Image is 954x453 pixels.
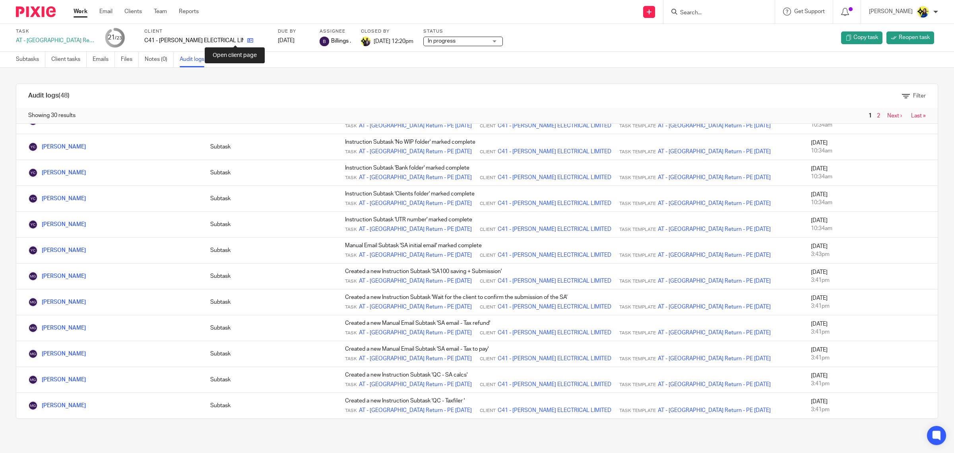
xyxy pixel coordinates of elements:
[498,199,611,207] a: C41 - [PERSON_NAME] ELECTRICAL LIMITED
[811,173,930,181] div: 10:34am
[202,341,337,367] td: Subtask
[619,226,656,233] span: Task Template
[99,8,112,16] a: Email
[811,302,930,310] div: 3:41pm
[28,273,86,279] a: [PERSON_NAME]
[202,212,337,238] td: Subtask
[337,341,803,367] td: Created a new Manual Email Subtask 'SA email - Tax to pay'
[28,271,38,281] img: Megan George
[337,289,803,315] td: Created a new Instruction Subtask 'Wait for the client to confirm the submission of the SA'
[658,251,771,259] a: AT - [GEOGRAPHIC_DATA] Return - PE [DATE]
[803,341,938,367] td: [DATE]
[345,408,357,414] span: Task
[619,201,656,207] span: Task Template
[803,212,938,238] td: [DATE]
[359,122,472,130] a: AT - [GEOGRAPHIC_DATA] Return - PE [DATE]
[480,330,496,336] span: Client
[337,315,803,341] td: Created a new Manual Email Subtask 'SA email - Tax refund'
[658,355,771,363] a: AT - [GEOGRAPHIC_DATA] Return - PE [DATE]
[180,52,210,67] a: Audit logs
[658,329,771,337] a: AT - [GEOGRAPHIC_DATA] Return - PE [DATE]
[428,38,456,44] span: In progress
[887,113,902,119] a: Next ›
[498,277,611,285] a: C41 - [PERSON_NAME] ELECTRICAL LIMITED
[498,251,611,259] a: C41 - [PERSON_NAME] ELECTRICAL LIMITED
[337,160,803,186] td: Instruction Subtask 'Bank folder' marked complete
[28,168,38,178] img: Yasmine Chaudhary
[28,403,86,408] a: [PERSON_NAME]
[359,199,472,207] a: AT - [GEOGRAPHIC_DATA] Return - PE [DATE]
[877,113,880,119] a: 2
[28,325,86,331] a: [PERSON_NAME]
[202,186,337,212] td: Subtask
[179,8,199,16] a: Reports
[423,28,503,35] label: Status
[320,37,329,46] img: svg%3E
[345,356,357,362] span: Task
[345,382,357,388] span: Task
[345,123,357,129] span: Task
[498,148,611,156] a: C41 - [PERSON_NAME] ELECTRICAL LIMITED
[28,142,38,152] img: Yasmine Chaudhary
[658,148,771,156] a: AT - [GEOGRAPHIC_DATA] Return - PE [DATE]
[911,113,926,119] a: Last »
[145,52,174,67] a: Notes (0)
[345,149,357,155] span: Task
[359,148,472,156] a: AT - [GEOGRAPHIC_DATA] Return - PE [DATE]
[480,149,496,155] span: Client
[803,160,938,186] td: [DATE]
[28,297,38,307] img: Megan George
[658,199,771,207] a: AT - [GEOGRAPHIC_DATA] Return - PE [DATE]
[658,174,771,182] a: AT - [GEOGRAPHIC_DATA] Return - PE [DATE]
[28,299,86,305] a: [PERSON_NAME]
[658,406,771,414] a: AT - [GEOGRAPHIC_DATA] Return - PE [DATE]
[144,37,243,45] p: C41 - [PERSON_NAME] ELECTRICAL LIMITED
[28,220,38,229] img: Yasmine Chaudhary
[345,330,357,336] span: Task
[480,252,496,259] span: Client
[619,149,656,155] span: Task Template
[480,175,496,181] span: Client
[899,33,930,41] span: Reopen task
[345,175,357,181] span: Task
[202,393,337,419] td: Subtask
[115,36,122,40] small: /23
[359,406,472,414] a: AT - [GEOGRAPHIC_DATA] Return - PE [DATE]
[498,355,611,363] a: C41 - [PERSON_NAME] ELECTRICAL LIMITED
[16,52,45,67] a: Subtasks
[202,367,337,393] td: Subtask
[28,401,38,410] img: Megan George
[498,381,611,389] a: C41 - [PERSON_NAME] ELECTRICAL LIMITED
[811,147,930,155] div: 10:34am
[619,408,656,414] span: Task Template
[658,122,771,130] a: AT - [GEOGRAPHIC_DATA] Return - PE [DATE]
[337,238,803,264] td: Manual Email Subtask 'SA initial email' marked complete
[913,93,926,99] span: Filter
[93,52,115,67] a: Emails
[803,315,938,341] td: [DATE]
[28,196,86,201] a: [PERSON_NAME]
[16,28,95,35] label: Task
[480,123,496,129] span: Client
[154,8,167,16] a: Team
[28,375,38,385] img: Megan George
[619,278,656,285] span: Task Template
[853,33,878,41] span: Copy task
[28,170,86,176] a: [PERSON_NAME]
[359,277,472,285] a: AT - [GEOGRAPHIC_DATA] Return - PE [DATE]
[16,6,56,17] img: Pixie
[498,122,611,130] a: C41 - [PERSON_NAME] ELECTRICAL LIMITED
[811,328,930,336] div: 3:41pm
[359,329,472,337] a: AT - [GEOGRAPHIC_DATA] Return - PE [DATE]
[811,276,930,284] div: 3:41pm
[811,199,930,207] div: 10:34am
[16,37,95,45] div: AT - [GEOGRAPHIC_DATA] Return - PE [DATE]
[867,113,926,119] nav: pager
[658,225,771,233] a: AT - [GEOGRAPHIC_DATA] Return - PE [DATE]
[202,134,337,160] td: Subtask
[359,303,472,311] a: AT - [GEOGRAPHIC_DATA] Return - PE [DATE]
[619,356,656,362] span: Task Template
[74,8,87,16] a: Work
[28,194,38,203] img: Yasmine Chaudhary
[498,303,611,311] a: C41 - [PERSON_NAME] ELECTRICAL LIMITED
